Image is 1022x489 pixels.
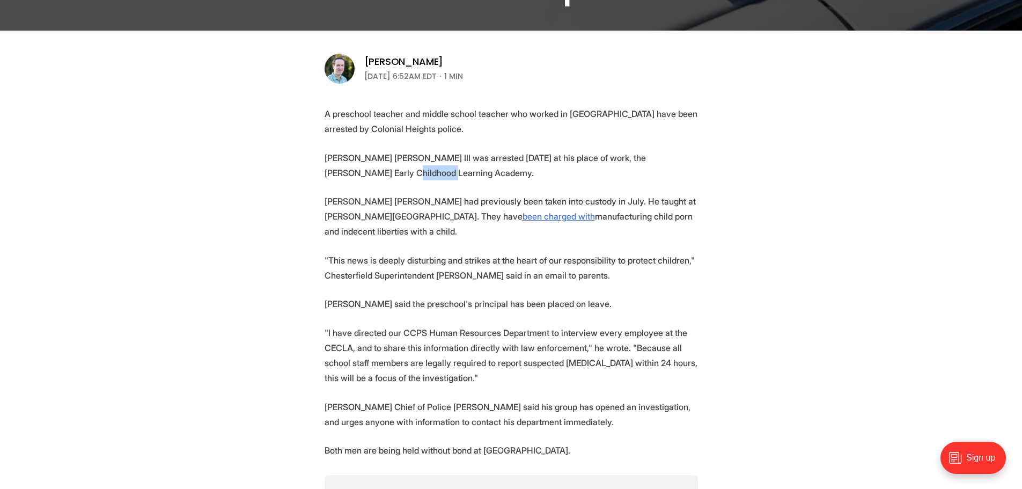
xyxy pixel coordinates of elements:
img: Michael Phillips [325,54,355,84]
p: [PERSON_NAME] [PERSON_NAME] had previously been taken into custody in July. He taught at [PERSON_... [325,194,698,239]
a: been charged with [523,211,595,222]
p: Both men are being held without bond at [GEOGRAPHIC_DATA]. [325,443,698,458]
time: [DATE] 6:52AM EDT [364,70,437,83]
a: [PERSON_NAME] [364,55,444,68]
p: [PERSON_NAME] said the preschool's principal has been placed on leave. [325,296,698,311]
iframe: portal-trigger [931,436,1022,489]
span: 1 min [444,70,463,83]
p: "This news is deeply disturbing and strikes at the heart of our responsibility to protect childre... [325,253,698,283]
p: [PERSON_NAME] [PERSON_NAME] III was arrested [DATE] at his place of work, the [PERSON_NAME] Early... [325,150,698,180]
p: [PERSON_NAME] Chief of Police [PERSON_NAME] said his group has opened an investigation, and urges... [325,399,698,429]
p: "I have directed our CCPS Human Resources Department to interview every employee at the CECLA, an... [325,325,698,385]
p: A preschool teacher and middle school teacher who worked in [GEOGRAPHIC_DATA] have been arrested ... [325,106,698,136]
